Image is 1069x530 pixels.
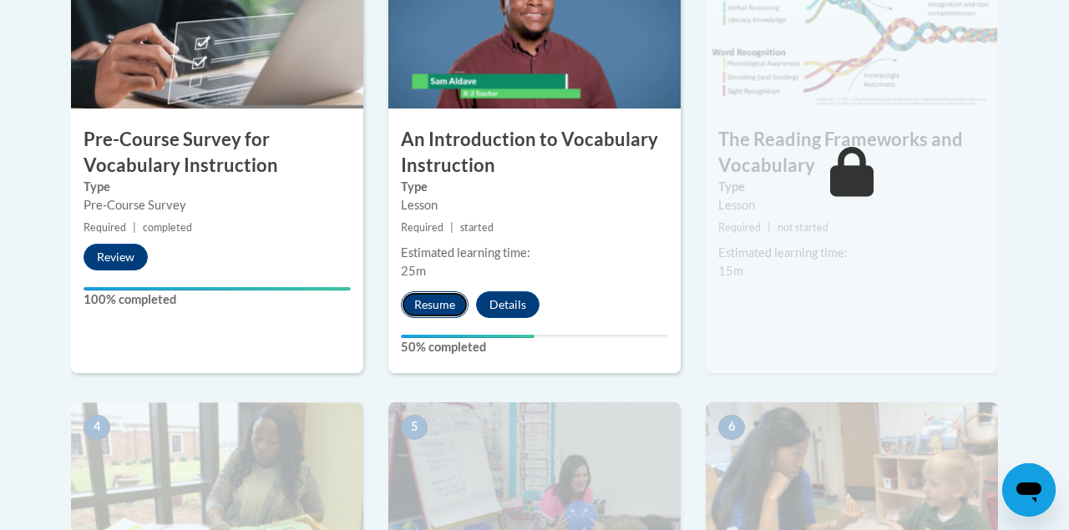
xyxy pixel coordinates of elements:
[84,244,148,270] button: Review
[401,415,428,440] span: 5
[476,291,540,318] button: Details
[84,178,351,196] label: Type
[84,196,351,215] div: Pre-Course Survey
[706,127,998,179] h3: The Reading Frameworks and Vocabulary
[450,221,453,234] span: |
[401,291,469,318] button: Resume
[718,415,745,440] span: 6
[84,287,351,290] div: Your progress
[388,127,681,179] h3: An Introduction to Vocabulary Instruction
[460,221,494,234] span: started
[401,338,668,356] label: 50% completed
[1002,463,1056,517] iframe: Button to launch messaging window
[401,178,668,196] label: Type
[84,290,351,309] label: 100% completed
[401,335,534,338] div: Your progress
[718,264,743,278] span: 15m
[718,178,985,196] label: Type
[718,221,761,234] span: Required
[401,221,443,234] span: Required
[71,127,363,179] h3: Pre-Course Survey for Vocabulary Instruction
[401,244,668,262] div: Estimated learning time:
[401,196,668,215] div: Lesson
[718,244,985,262] div: Estimated learning time:
[133,221,136,234] span: |
[401,264,426,278] span: 25m
[768,221,771,234] span: |
[84,221,126,234] span: Required
[778,221,828,234] span: not started
[84,415,110,440] span: 4
[143,221,192,234] span: completed
[718,196,985,215] div: Lesson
